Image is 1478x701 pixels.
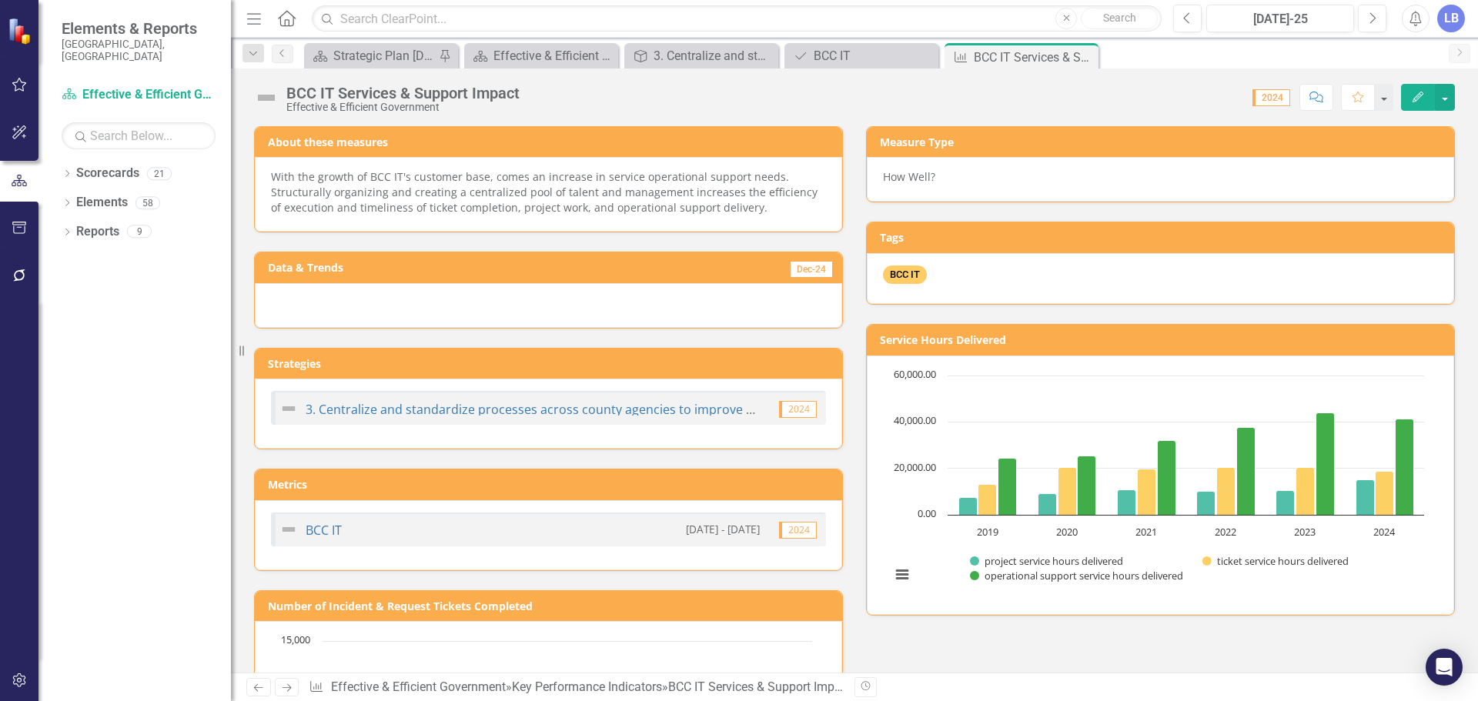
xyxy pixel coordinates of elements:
[978,467,1394,515] g: ticket service hours delivered, bar series 2 of 3 with 6 bars.
[1135,525,1157,539] text: 2021
[894,460,936,474] text: 20,000.00
[787,261,833,278] span: Dec-24
[147,167,172,180] div: 21
[286,85,520,102] div: BCC IT Services & Support Impact
[254,85,279,110] img: Not Defined
[1296,467,1315,515] path: 2023, 20,494. ticket service hours delivered.
[788,46,935,65] a: BCC IT
[883,368,1432,599] svg: Interactive chart
[779,401,817,418] span: 2024
[668,679,851,694] div: BCC IT Services & Support Impact
[312,5,1162,32] input: Search ClearPoint...
[1038,493,1057,515] path: 2020, 9,001. project service hours delivered.
[978,484,997,515] path: 2019, 13,055. ticket service hours delivered.
[1212,10,1349,28] div: [DATE]-25
[1103,12,1136,24] span: Search
[814,46,935,65] div: BCC IT
[135,196,160,209] div: 58
[977,525,998,539] text: 2019
[76,194,128,212] a: Elements
[1215,525,1236,539] text: 2022
[512,679,662,694] a: Key Performance Indicators
[1158,440,1176,515] path: 2021, 32,084. operational support service hours delivered.
[268,136,834,148] h3: About these measures
[127,225,152,239] div: 9
[281,633,310,646] text: 15,000
[309,679,843,696] div: » »
[268,262,617,273] h3: Data & Trends
[1237,427,1256,515] path: 2022, 37,565. operational support service hours delivered.
[880,232,1446,243] h3: Tags
[8,18,35,45] img: ClearPoint Strategy
[1081,8,1158,29] button: Search
[1437,5,1465,32] button: LB
[268,358,834,369] h3: Strategies
[1316,412,1335,515] path: 2023, 43,974. operational support service hours delivered.
[468,46,614,65] a: Effective & Efficient Government
[686,522,760,536] small: [DATE] - [DATE]
[1396,419,1414,515] path: 2024, 41,424.77. operational support service hours delivered.
[1276,490,1295,515] path: 2023, 10,434. project service hours delivered.
[883,265,927,285] span: BCC IT
[1373,525,1396,539] text: 2024
[62,86,216,104] a: Effective & Efficient Government
[1118,489,1136,515] path: 2021, 10,880. project service hours delivered.
[894,413,936,427] text: 40,000.00
[1356,479,1375,515] path: 2024, 15,087.67. project service hours delivered.
[1078,456,1096,515] path: 2020, 25,283. operational support service hours delivered.
[76,165,139,182] a: Scorecards
[880,334,1446,345] h3: Service Hours Delivered
[306,401,1038,418] a: 3. Centralize and standardize processes across county agencies to improve efficiencies and suppor...
[308,46,435,65] a: Strategic Plan [DATE]-[DATE]
[286,102,520,113] div: Effective & Efficient Government
[1294,525,1316,539] text: 2023
[62,19,216,38] span: Elements & Reports
[268,600,834,612] h3: Number of Incident & Request Tickets Completed
[1206,5,1354,32] button: [DATE]-25
[998,412,1414,515] g: operational support service hours delivered, bar series 3 of 3 with 6 bars.
[76,223,119,241] a: Reports
[1217,467,1236,515] path: 2022, 20,543. ticket service hours delivered.
[628,46,774,65] a: 3. Centralize and standardize processes across county agencies to improve efficiencies and suppor...
[268,479,834,490] h3: Metrics
[279,399,298,418] img: Not Defined
[779,522,817,539] span: 2024
[1376,471,1394,515] path: 2024, 18,831.75. ticket service hours delivered.
[1252,89,1290,106] span: 2024
[891,564,913,586] button: View chart menu, Chart
[894,367,936,381] text: 60,000.00
[970,554,1126,568] button: Show project service hours delivered
[1056,525,1078,539] text: 2020
[1426,649,1463,686] div: Open Intercom Messenger
[62,122,216,149] input: Search Below...
[271,169,818,215] span: With the growth of BCC IT's customer base, comes an increase in service operational support needs...
[1202,554,1351,568] button: Show ticket service hours delivered
[959,497,978,515] path: 2019, 7,540. project service hours delivered.
[331,679,506,694] a: Effective & Efficient Government
[918,506,936,520] text: 0.00
[883,169,935,184] span: How Well?
[970,569,1185,582] button: Show operational support service hours delivered
[333,46,435,65] div: Strategic Plan [DATE]-[DATE]
[279,520,298,539] img: Not Defined
[1197,491,1216,515] path: 2022, 10,148. project service hours delivered.
[493,46,614,65] div: Effective & Efficient Government
[62,38,216,63] small: [GEOGRAPHIC_DATA], [GEOGRAPHIC_DATA]
[974,48,1095,67] div: BCC IT Services & Support Impact
[306,522,342,539] a: BCC IT
[654,46,774,65] div: 3. Centralize and standardize processes across county agencies to improve efficiencies and suppor...
[1138,469,1156,515] path: 2021, 19,573. ticket service hours delivered.
[959,479,1375,515] g: project service hours delivered, bar series 1 of 3 with 6 bars.
[880,136,1446,148] h3: Measure Type
[883,368,1438,599] div: Chart. Highcharts interactive chart.
[1058,467,1077,515] path: 2020, 20,322. ticket service hours delivered.
[998,458,1017,515] path: 2019, 24,521. operational support service hours delivered.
